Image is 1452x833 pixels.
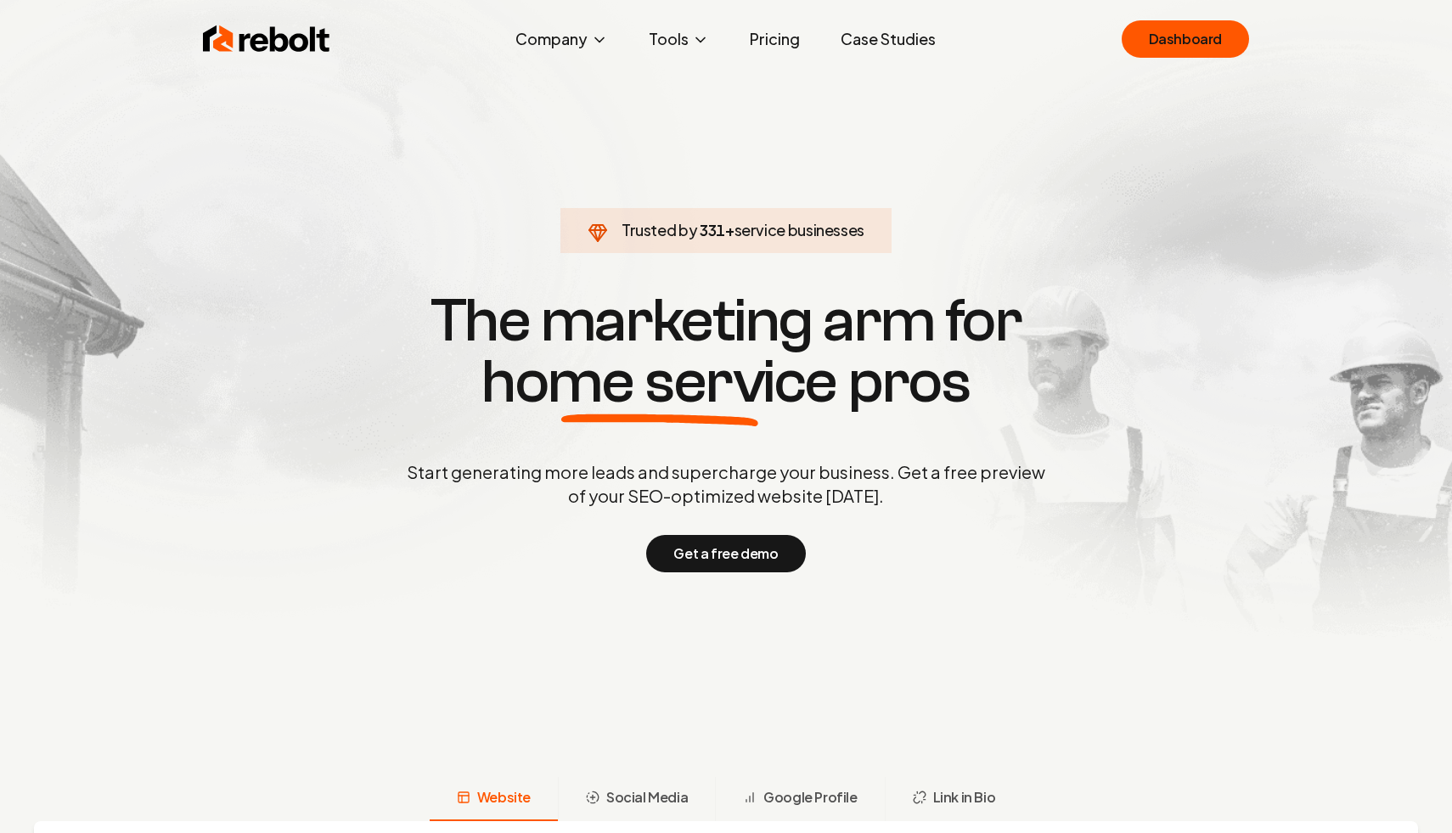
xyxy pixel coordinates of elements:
[203,22,330,56] img: Rebolt Logo
[622,220,697,239] span: Trusted by
[477,787,531,808] span: Website
[715,777,884,821] button: Google Profile
[725,220,734,239] span: +
[318,290,1134,413] h1: The marketing arm for pros
[700,218,725,242] span: 331
[827,22,949,56] a: Case Studies
[502,22,622,56] button: Company
[763,787,857,808] span: Google Profile
[1122,20,1249,58] a: Dashboard
[481,352,837,413] span: home service
[606,787,688,808] span: Social Media
[933,787,996,808] span: Link in Bio
[403,460,1049,508] p: Start generating more leads and supercharge your business. Get a free preview of your SEO-optimiz...
[646,535,805,572] button: Get a free demo
[558,777,715,821] button: Social Media
[734,220,865,239] span: service businesses
[430,777,558,821] button: Website
[635,22,723,56] button: Tools
[736,22,813,56] a: Pricing
[885,777,1023,821] button: Link in Bio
